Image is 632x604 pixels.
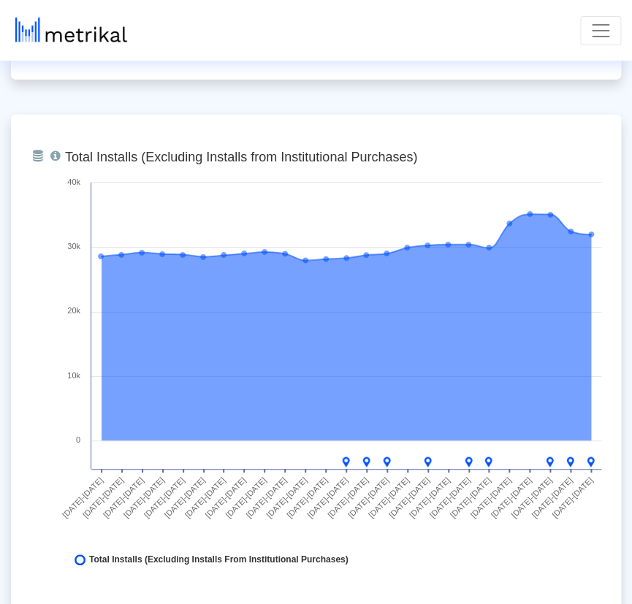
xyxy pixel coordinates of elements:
text: [DATE]-[DATE] [61,475,104,519]
text: [DATE]-[DATE] [285,475,329,519]
text: [DATE]-[DATE] [468,475,512,519]
text: 10k [67,371,80,380]
text: [DATE]-[DATE] [326,475,370,519]
text: [DATE]-[DATE] [550,475,594,519]
text: [DATE]-[DATE] [203,475,247,519]
text: [DATE]-[DATE] [102,475,145,519]
text: 30k [67,242,80,251]
img: metrical-logo-light.png [15,18,127,42]
text: [DATE]-[DATE] [142,475,186,519]
text: [DATE]-[DATE] [163,475,207,519]
span: Total Installs (Excluding Installs From Institutional Purchases) [89,554,349,565]
text: [DATE]-[DATE] [489,475,533,519]
text: [DATE]-[DATE] [427,475,471,519]
text: [DATE]-[DATE] [530,475,574,519]
text: [DATE]-[DATE] [244,475,288,519]
text: [DATE]-[DATE] [346,475,390,519]
text: [DATE]-[DATE] [408,475,452,519]
text: [DATE]-[DATE] [122,475,166,519]
text: [DATE]-[DATE] [183,475,226,519]
text: 20k [67,306,80,315]
text: [DATE]-[DATE] [509,475,553,519]
text: [DATE]-[DATE] [224,475,267,519]
text: [DATE]-[DATE] [448,475,492,519]
text: 40k [67,177,80,186]
text: [DATE]-[DATE] [81,475,125,519]
tspan: Total Installs (Excluding Installs from Institutional Purchases) [65,150,417,164]
button: Toggle navigation [580,16,621,45]
text: [DATE]-[DATE] [387,475,431,519]
text: 0 [76,435,80,444]
text: [DATE]-[DATE] [305,475,349,519]
text: [DATE]-[DATE] [367,475,411,519]
text: [DATE]-[DATE] [264,475,308,519]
